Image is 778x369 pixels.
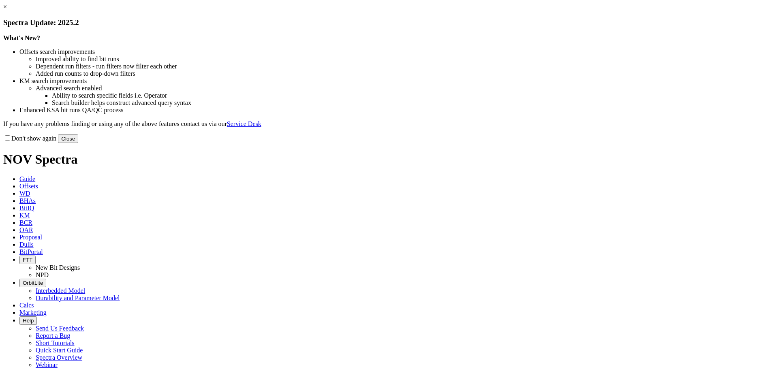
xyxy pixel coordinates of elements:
[3,18,775,27] h3: Spectra Update: 2025.2
[19,234,42,241] span: Proposal
[19,77,775,85] li: KM search improvements
[36,354,82,361] a: Spectra Overview
[36,339,75,346] a: Short Tutorials
[19,219,32,226] span: BCR
[36,85,775,92] li: Advanced search enabled
[19,248,43,255] span: BitPortal
[3,135,56,142] label: Don't show again
[23,318,34,324] span: Help
[5,135,10,141] input: Don't show again
[52,92,775,99] li: Ability to search specific fields i.e. Operator
[36,347,83,354] a: Quick Start Guide
[227,120,261,127] a: Service Desk
[3,34,40,41] strong: What's New?
[19,197,36,204] span: BHAs
[36,332,70,339] a: Report a Bug
[3,120,775,128] p: If you have any problems finding or using any of the above features contact us via our
[19,241,34,248] span: Dulls
[58,134,78,143] button: Close
[19,205,34,211] span: BitIQ
[52,99,775,107] li: Search builder helps construct advanced query syntax
[36,63,775,70] li: Dependent run filters - run filters now filter each other
[19,107,775,114] li: Enhanced KSA bit runs QA/QC process
[36,271,49,278] a: NPD
[19,48,775,55] li: Offsets search improvements
[23,257,32,263] span: FTT
[36,70,775,77] li: Added run counts to drop-down filters
[36,287,85,294] a: Interbedded Model
[36,294,120,301] a: Durability and Parameter Model
[19,183,38,190] span: Offsets
[19,302,34,309] span: Calcs
[3,152,775,167] h1: NOV Spectra
[19,175,35,182] span: Guide
[19,212,30,219] span: KM
[36,361,58,368] a: Webinar
[36,55,775,63] li: Improved ability to find bit runs
[3,3,7,10] a: ×
[36,325,84,332] a: Send Us Feedback
[19,226,33,233] span: OAR
[19,309,47,316] span: Marketing
[19,190,30,197] span: WD
[36,264,80,271] a: New Bit Designs
[23,280,43,286] span: OrbitLite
